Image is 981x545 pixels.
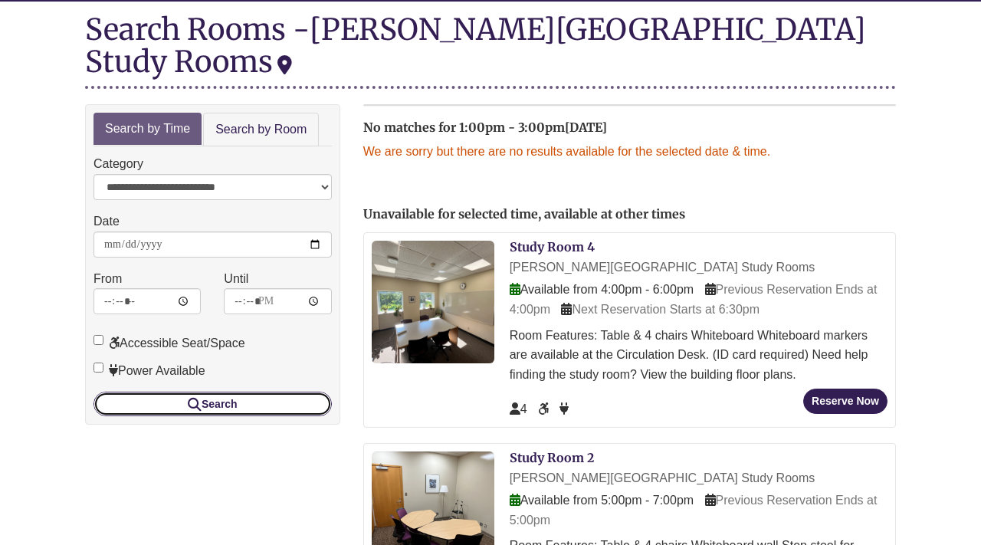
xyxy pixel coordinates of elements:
a: Search by Room [203,113,319,147]
label: Date [94,212,120,231]
div: Room Features: Table & 4 chairs Whiteboard Whiteboard markers are available at the Circulation De... [510,326,887,385]
span: Next Reservation Starts at 6:30pm [561,303,760,316]
div: [PERSON_NAME][GEOGRAPHIC_DATA] Study Rooms [85,11,866,80]
div: Search Rooms - [85,13,896,88]
div: [PERSON_NAME][GEOGRAPHIC_DATA] Study Rooms [510,258,887,277]
a: Search by Time [94,113,202,146]
h2: No matches for 1:00pm - 3:00pm[DATE] [363,121,896,135]
label: From [94,269,122,289]
span: The capacity of this space [510,402,527,415]
span: Available from 5:00pm - 7:00pm [510,494,694,507]
a: Study Room 4 [510,239,595,254]
p: We are sorry but there are no results available for the selected date & time. [363,142,896,162]
span: Available from 4:00pm - 6:00pm [510,283,694,296]
span: Power Available [559,402,569,415]
img: Study Room 4 [372,241,494,363]
span: Previous Reservation Ends at 5:00pm [510,494,878,527]
a: Study Room 2 [510,450,594,465]
span: Accessible Seat/Space [538,402,552,415]
div: [PERSON_NAME][GEOGRAPHIC_DATA] Study Rooms [510,468,887,488]
label: Category [94,154,143,174]
input: Accessible Seat/Space [94,335,103,345]
input: Power Available [94,363,103,373]
h2: Unavailable for selected time, available at other times [363,208,896,222]
button: Reserve Now [803,389,887,414]
label: Power Available [94,361,205,381]
label: Until [224,269,248,289]
label: Accessible Seat/Space [94,333,245,353]
button: Search [94,392,332,416]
